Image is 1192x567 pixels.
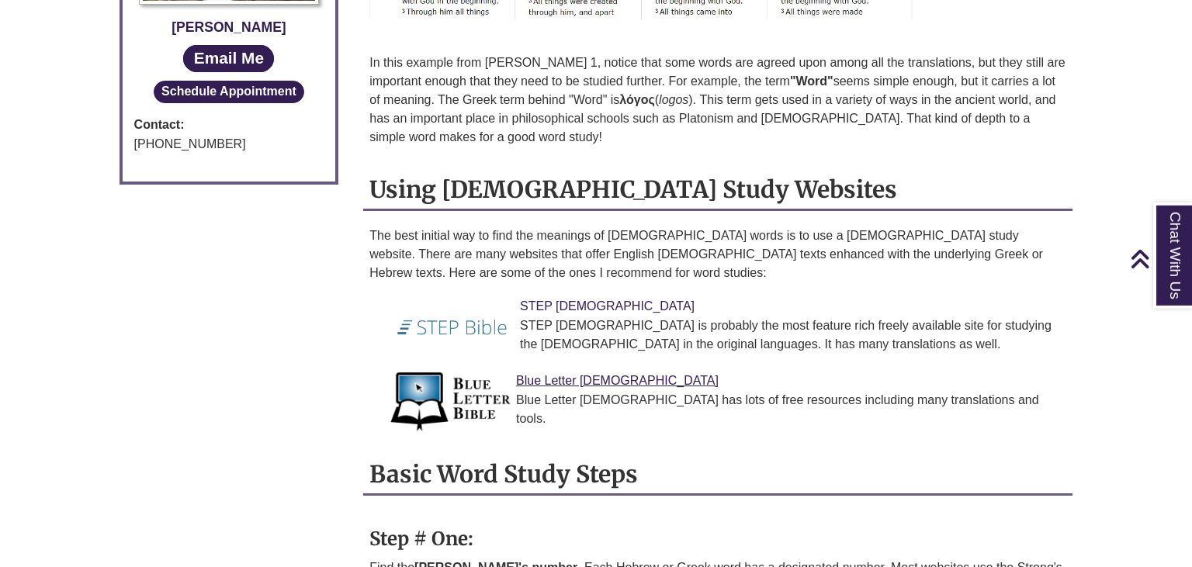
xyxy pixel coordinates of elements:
[134,115,324,135] strong: Contact:
[369,226,1066,282] p: The best initial way to find the meanings of [DEMOGRAPHIC_DATA] words is to use a [DEMOGRAPHIC_DA...
[516,374,719,387] a: Link to Blue Letter Bible Blue Letter [DEMOGRAPHIC_DATA]
[183,45,274,72] a: Email Me
[363,455,1072,496] h2: Basic Word Study Steps
[400,391,1060,428] div: Blue Letter [DEMOGRAPHIC_DATA] has lots of free resources including many translations and tools.
[134,134,324,154] div: [PHONE_NUMBER]
[389,371,512,433] img: Link to Blue Letter Bible
[154,81,305,102] button: Schedule Appointment
[619,93,654,106] strong: λόγος
[134,16,324,38] div: [PERSON_NAME]
[369,527,473,551] strong: Step # One:
[389,296,516,358] img: Link to STEP Bible
[659,93,688,106] em: logos
[1130,248,1188,269] a: Back to Top
[400,316,1060,354] div: STEP [DEMOGRAPHIC_DATA] is probably the most feature rich freely available site for studying the ...
[369,54,1066,147] p: In this example from [PERSON_NAME] 1, notice that some words are agreed upon among all the transl...
[790,74,833,88] strong: "Word"
[363,170,1072,211] h2: Using [DEMOGRAPHIC_DATA] Study Websites
[520,299,695,313] a: Link to STEP Bible STEP [DEMOGRAPHIC_DATA]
